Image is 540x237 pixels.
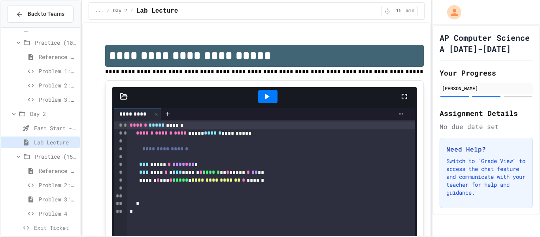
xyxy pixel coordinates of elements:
[446,144,526,154] h3: Need Help?
[440,67,533,78] h2: Your Progress
[130,8,133,14] span: /
[107,8,110,14] span: /
[34,138,77,146] span: Lab Lecture
[39,195,77,203] span: Problem 3: Running programs
[34,124,77,132] span: Fast Start - Quiz
[7,6,74,23] button: Back to Teams
[39,81,77,89] span: Problem 2: Page Count Comparison
[35,38,77,47] span: Practice (10 mins)
[39,53,77,61] span: Reference link
[34,224,77,232] span: Exit Ticket
[439,3,463,21] div: My Account
[30,110,77,118] span: Day 2
[440,108,533,119] h2: Assignment Details
[39,181,77,189] span: Problem 2: Random integer between 25-75
[440,32,533,54] h1: AP Computer Science A [DATE]-[DATE]
[440,122,533,131] div: No due date set
[393,8,405,14] span: 15
[442,85,531,92] div: [PERSON_NAME]
[35,152,77,161] span: Practice (15 mins)
[39,167,77,175] span: Reference link
[446,157,526,197] p: Switch to "Grade View" to access the chat feature and communicate with your teacher for help and ...
[39,209,77,218] span: Problem 4
[136,6,178,16] span: Lab Lecture
[28,10,64,18] span: Back to Teams
[39,67,77,75] span: Problem 1: Book Rating Difference
[95,8,104,14] span: ...
[39,95,77,104] span: Problem 3: Library Growth
[113,8,127,14] span: Day 2
[406,8,415,14] span: min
